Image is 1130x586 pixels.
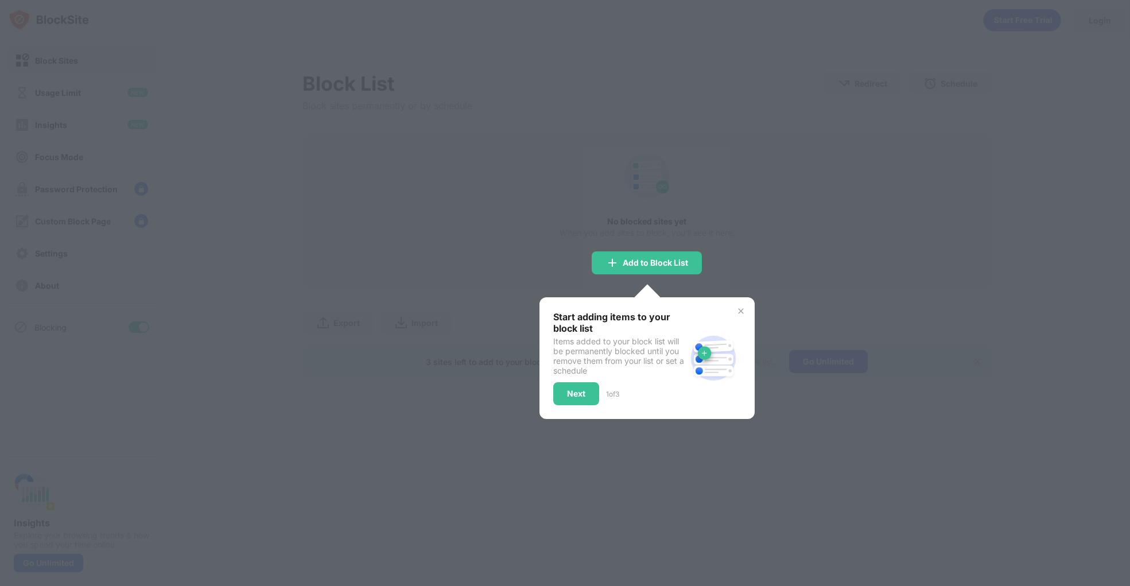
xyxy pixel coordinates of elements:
div: 1 of 3 [606,390,619,398]
div: Add to Block List [623,258,688,267]
div: Start adding items to your block list [553,311,686,334]
img: x-button.svg [736,306,745,316]
div: Next [567,389,585,398]
img: block-site.svg [686,331,741,386]
div: Items added to your block list will be permanently blocked until you remove them from your list o... [553,336,686,375]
